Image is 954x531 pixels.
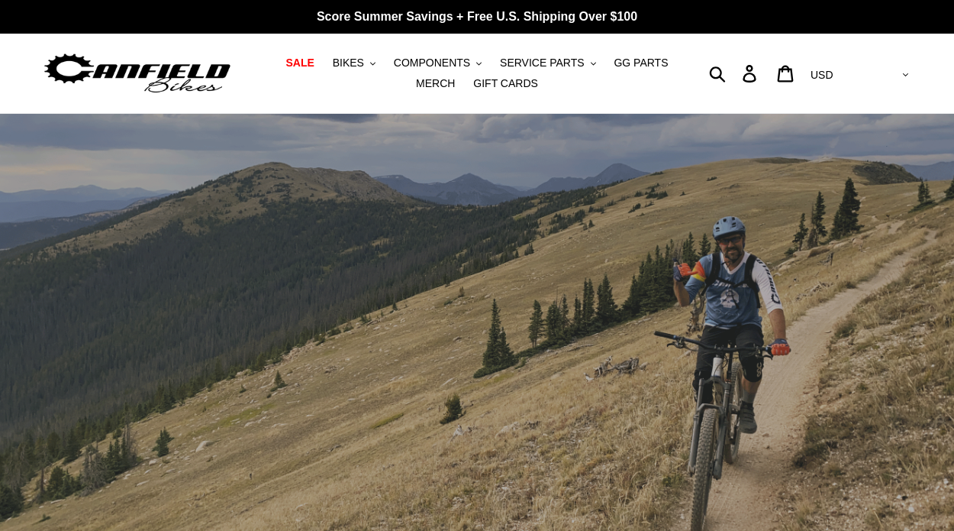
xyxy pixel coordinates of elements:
[394,57,470,70] span: COMPONENTS
[500,57,584,70] span: SERVICE PARTS
[285,57,314,70] span: SALE
[325,53,383,73] button: BIKES
[42,50,233,98] img: Canfield Bikes
[408,73,462,94] a: MERCH
[278,53,321,73] a: SALE
[416,77,455,90] span: MERCH
[333,57,364,70] span: BIKES
[606,53,675,73] a: GG PARTS
[466,73,546,94] a: GIFT CARDS
[614,57,668,70] span: GG PARTS
[473,77,538,90] span: GIFT CARDS
[386,53,489,73] button: COMPONENTS
[492,53,603,73] button: SERVICE PARTS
